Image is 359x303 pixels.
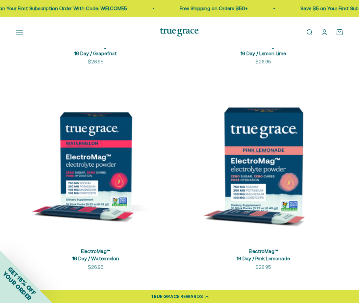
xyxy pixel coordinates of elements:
sale-price: $26.95 [255,58,271,66]
sale-price: $26.95 [88,58,104,66]
span: GET 15% OFF [7,266,37,296]
img: ElectroMag™ [184,82,344,241]
span: YOUR ORDER [1,270,33,302]
a: ElectroMag™16 Day / Pink Lemonade [237,248,290,262]
div: TRUE GRACE REWARDS [151,293,203,300]
img: ElectroMag™ [16,82,176,241]
a: Free Shipping on Orders $50+ [166,6,234,11]
sale-price: $26.95 [255,263,271,271]
sale-price: $26.95 [88,263,104,271]
a: ElectroMag™16 Day / Watermelon [72,248,119,262]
